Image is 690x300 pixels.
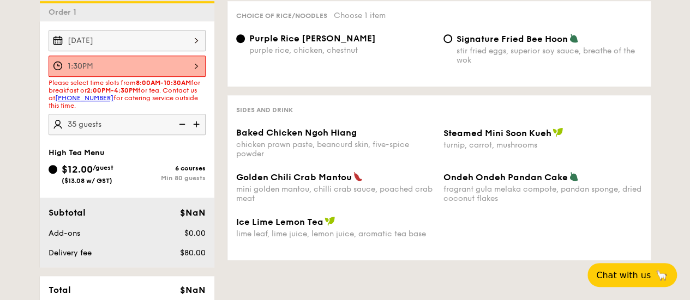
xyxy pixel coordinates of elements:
[189,114,206,134] img: icon-add.58712e84.svg
[236,140,435,158] div: chicken prawn paste, beancurd skin, five-spice powder
[62,163,93,175] span: $12.00
[236,172,352,182] span: Golden Chili Crab Mantou
[49,8,81,17] span: Order 1
[173,114,189,134] img: icon-reduce.1d2dbef1.svg
[49,114,206,135] input: Number of guests
[87,87,138,94] strong: 2:00PM-4:30PM
[179,207,205,218] span: $NaN
[443,128,551,138] span: Steamed Mini Soon Kueh
[236,106,293,114] span: Sides and Drink
[457,46,642,65] div: stir fried eggs, superior soy sauce, breathe of the wok
[184,229,205,238] span: $0.00
[179,248,205,258] span: $80.00
[236,229,435,238] div: lime leaf, lime juice, lemon juice, aromatic tea base
[325,216,335,226] img: icon-vegan.f8ff3823.svg
[249,46,435,55] div: purple rice, chicken, chestnut
[457,34,568,44] span: Signature Fried Bee Hoon
[127,174,206,182] div: Min 80 guests
[334,11,386,20] span: Choose 1 item
[443,34,452,43] input: Signature Fried Bee Hoonstir fried eggs, superior soy sauce, breathe of the wok
[236,217,323,227] span: Ice Lime Lemon Tea
[49,148,105,157] span: High Tea Menu
[49,207,86,218] span: Subtotal
[443,172,568,182] span: Ondeh Ondeh Pandan Cake
[236,127,357,138] span: Baked Chicken Ngoh Hiang
[49,285,71,295] span: Total
[596,270,651,280] span: Chat with us
[553,127,563,137] img: icon-vegan.f8ff3823.svg
[136,79,191,87] strong: 8:00AM-10:30AM
[587,263,677,287] button: Chat with us🦙
[127,164,206,172] div: 6 courses
[353,172,363,181] img: icon-spicy.37a8142b.svg
[443,140,642,150] div: turnip, carrot, mushrooms
[443,185,642,203] div: fragrant gula melaka compote, pandan sponge, dried coconut flakes
[49,248,92,258] span: Delivery fee
[55,94,113,102] a: [PHONE_NUMBER]
[49,56,206,77] input: Event time
[236,185,435,203] div: mini golden mantou, chilli crab sauce, poached crab meat
[236,34,245,43] input: Purple Rice [PERSON_NAME]purple rice, chicken, chestnut
[49,229,80,238] span: Add-ons
[249,33,376,44] span: Purple Rice [PERSON_NAME]
[49,165,57,174] input: $12.00/guest($13.08 w/ GST)6 coursesMin 80 guests
[179,285,205,295] span: $NaN
[93,164,113,172] span: /guest
[569,33,579,43] img: icon-vegetarian.fe4039eb.svg
[569,172,579,181] img: icon-vegetarian.fe4039eb.svg
[62,177,112,185] span: ($13.08 w/ GST)
[49,30,206,51] input: Event date
[236,12,327,20] span: Choice of rice/noodles
[49,79,200,109] span: Please select time slots from for breakfast or for tea. Contact us at for catering service outsid...
[655,269,668,281] span: 🦙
